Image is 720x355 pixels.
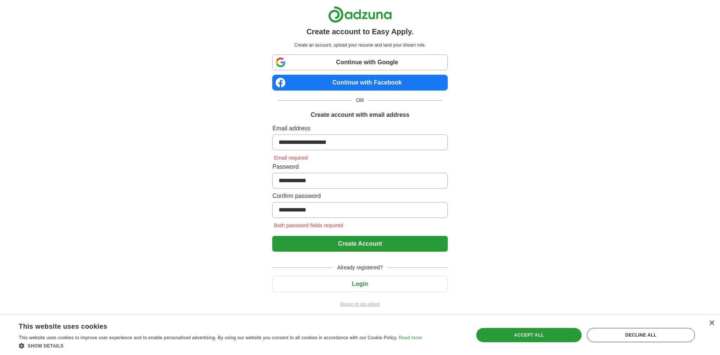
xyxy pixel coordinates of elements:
a: Continue with Facebook [272,75,447,91]
div: This website uses cookies [19,320,403,331]
a: Continue with Google [272,54,447,70]
p: Create an account, upload your resume and land your dream role. [274,42,446,48]
div: Show details [19,342,422,349]
a: Read more, opens a new window [399,335,422,340]
span: OR [352,97,369,104]
div: Close [709,320,714,326]
span: Already registered? [333,264,387,272]
div: Accept all [476,328,582,342]
span: This website uses cookies to improve user experience and to enable personalised advertising. By u... [19,335,397,340]
span: Show details [28,343,64,349]
label: Confirm password [272,192,447,201]
label: Password [272,162,447,171]
h1: Create account with email address [310,110,409,119]
button: Create Account [272,236,447,252]
img: Adzuna logo [328,6,392,23]
h1: Create account to Easy Apply. [306,26,414,37]
button: Login [272,276,447,292]
div: Decline all [587,328,695,342]
span: Email required [272,155,309,161]
span: Both password fields required [272,222,344,228]
a: Login [272,281,447,287]
label: Email address [272,124,447,133]
a: Return to job advert [272,301,447,308]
